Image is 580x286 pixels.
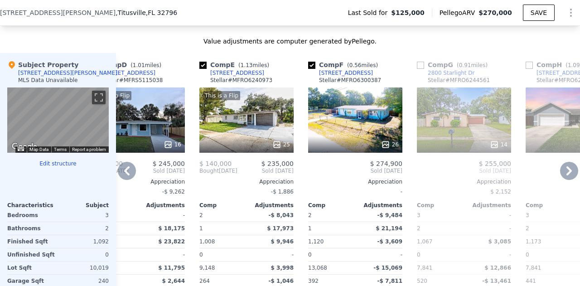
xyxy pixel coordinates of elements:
span: $ 18,175 [158,225,185,232]
span: -$ 15,069 [373,265,402,271]
button: Edit structure [7,160,109,167]
span: 1,120 [308,238,324,245]
span: 264 [199,278,210,284]
div: 1 [199,222,245,235]
button: Show Options [562,4,580,22]
span: $125,000 [391,8,425,17]
span: 0 [417,252,420,258]
div: Comp G [417,60,491,69]
span: 392 [308,278,319,284]
span: 7,841 [526,265,541,271]
div: Adjustments [246,202,294,209]
div: Stellar # MFRO6244561 [428,77,490,84]
span: $ 255,000 [479,160,511,167]
span: 1,067 [417,238,432,245]
span: $ 23,822 [158,238,185,245]
a: Open this area in Google Maps (opens a new window) [10,141,39,153]
span: $ 140,000 [199,160,232,167]
span: 3 [417,212,420,218]
div: - [466,248,511,261]
div: 1,092 [60,235,109,248]
span: Sold [DATE] [308,167,402,175]
span: -$ 13,461 [482,278,511,284]
div: 2 [60,222,109,235]
a: Terms (opens in new tab) [54,147,67,152]
button: Toggle fullscreen view [92,91,106,104]
div: Comp [417,202,464,209]
span: $ 9,946 [271,238,294,245]
div: - [140,248,185,261]
span: 0.56 [349,62,362,68]
div: Stellar # MFRO6240973 [210,77,272,84]
div: Map [7,87,109,153]
div: MLS Data Unavailable [18,77,78,84]
span: Last Sold for [348,8,391,17]
div: [STREET_ADDRESS][PERSON_NAME] [18,69,117,77]
span: -$ 9,262 [162,189,185,195]
span: -$ 1,046 [269,278,294,284]
span: , FL 32796 [146,9,177,16]
span: $ 3,998 [271,265,294,271]
div: Comp D [91,60,165,69]
span: $ 245,000 [153,160,185,167]
div: Lot Sqft [7,262,56,274]
div: Finished Sqft [7,235,56,248]
a: 2800 Starlight Dr [417,69,475,77]
span: ( miles) [235,62,273,68]
div: 3 [60,209,109,222]
div: - [248,248,294,261]
img: Google [10,141,39,153]
span: Sold [DATE] [129,167,185,175]
span: 441 [526,278,536,284]
div: Adjustments [138,202,185,209]
a: [STREET_ADDRESS] [308,69,373,77]
span: -$ 1,886 [271,189,294,195]
span: 2 [199,212,203,218]
div: This is a Flip [203,91,240,100]
div: - [466,209,511,222]
div: Comp E [199,60,273,69]
span: $ 17,973 [267,225,294,232]
span: 9,148 [199,265,215,271]
div: - [140,209,185,222]
span: 13,068 [308,265,327,271]
div: Appreciation [417,178,511,185]
span: ( miles) [343,62,382,68]
span: Sold [DATE] [417,167,511,175]
span: 2 [308,212,312,218]
div: 26 [381,140,399,149]
span: $ 2,152 [490,189,511,195]
div: Appreciation [91,178,185,185]
span: 7,841 [417,265,432,271]
div: Adjustments [464,202,511,209]
div: 0 [60,248,109,261]
div: - [357,248,402,261]
span: 1,173 [526,238,541,245]
div: Comp F [308,60,382,69]
span: 1.01 [133,62,145,68]
span: 3 [526,212,529,218]
span: $ 11,795 [158,265,185,271]
div: Bathrooms [7,222,56,235]
div: [STREET_ADDRESS] [210,69,264,77]
span: Bought [199,167,219,175]
span: ( miles) [127,62,165,68]
span: $270,000 [478,9,512,16]
span: 1,008 [199,238,215,245]
div: - [466,222,511,235]
div: Comp [199,202,246,209]
div: Subject [58,202,109,209]
span: $ 274,900 [370,160,402,167]
span: 1.13 [241,62,253,68]
div: [STREET_ADDRESS] [101,69,155,77]
div: Appreciation [199,178,294,185]
span: Pellego ARV [440,8,479,17]
div: Characteristics [7,202,58,209]
span: $ 21,194 [376,225,402,232]
a: [STREET_ADDRESS] [91,69,155,77]
span: $ 2,644 [162,278,185,284]
span: Sold [DATE] [237,167,294,175]
div: Stellar # MFRO6300387 [319,77,381,84]
span: 0 [199,252,203,258]
span: 1.09 [568,62,580,68]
